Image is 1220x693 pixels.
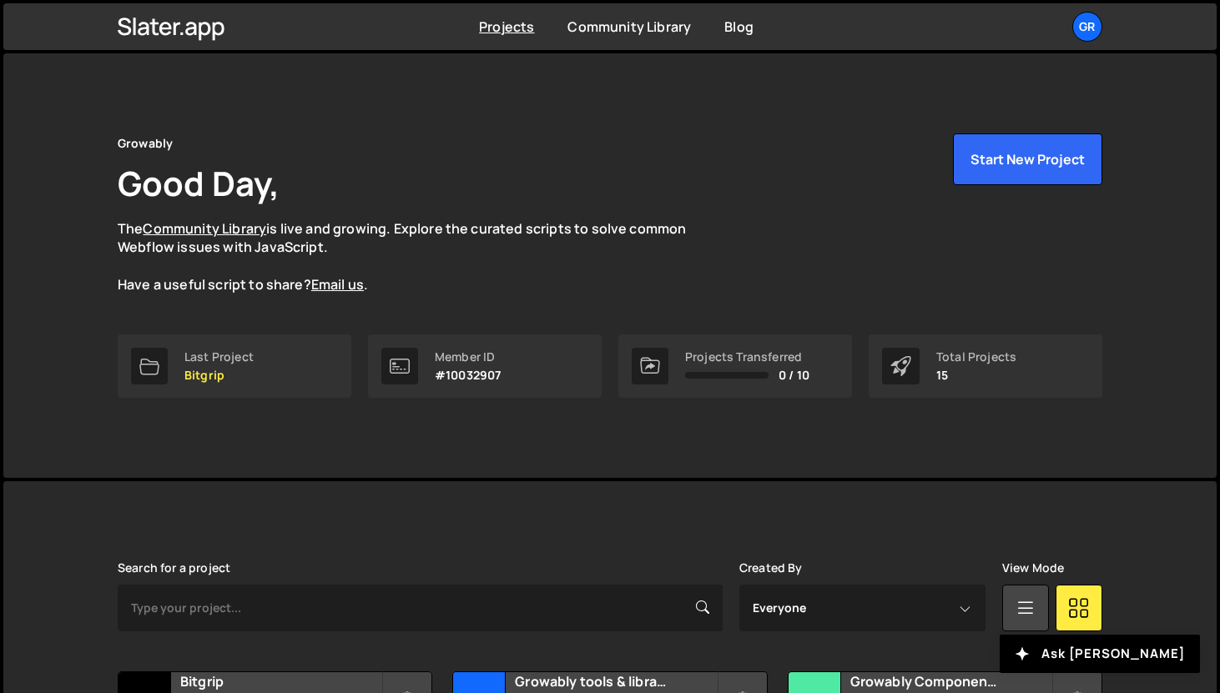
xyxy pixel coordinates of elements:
[118,561,230,575] label: Search for a project
[311,275,364,294] a: Email us
[850,672,1051,690] h2: Growably Component Library
[739,561,803,575] label: Created By
[1000,635,1200,673] button: Ask [PERSON_NAME]
[143,219,266,238] a: Community Library
[685,350,809,364] div: Projects Transferred
[479,18,534,36] a: Projects
[180,672,381,690] h2: Bitgrip
[118,133,173,153] div: Growably
[779,369,809,382] span: 0 / 10
[936,369,1016,382] p: 15
[435,350,501,364] div: Member ID
[118,334,351,398] a: Last Project Bitgrip
[1002,561,1064,575] label: View Mode
[118,219,718,294] p: The is live and growing. Explore the curated scripts to solve common Webflow issues with JavaScri...
[724,18,754,36] a: Blog
[184,369,254,382] p: Bitgrip
[953,133,1102,185] button: Start New Project
[118,160,280,206] h1: Good Day,
[118,585,723,631] input: Type your project...
[515,672,716,690] h2: Growably tools & libraries
[936,350,1016,364] div: Total Projects
[184,350,254,364] div: Last Project
[1072,12,1102,42] a: Gr
[435,369,501,382] p: #10032907
[567,18,691,36] a: Community Library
